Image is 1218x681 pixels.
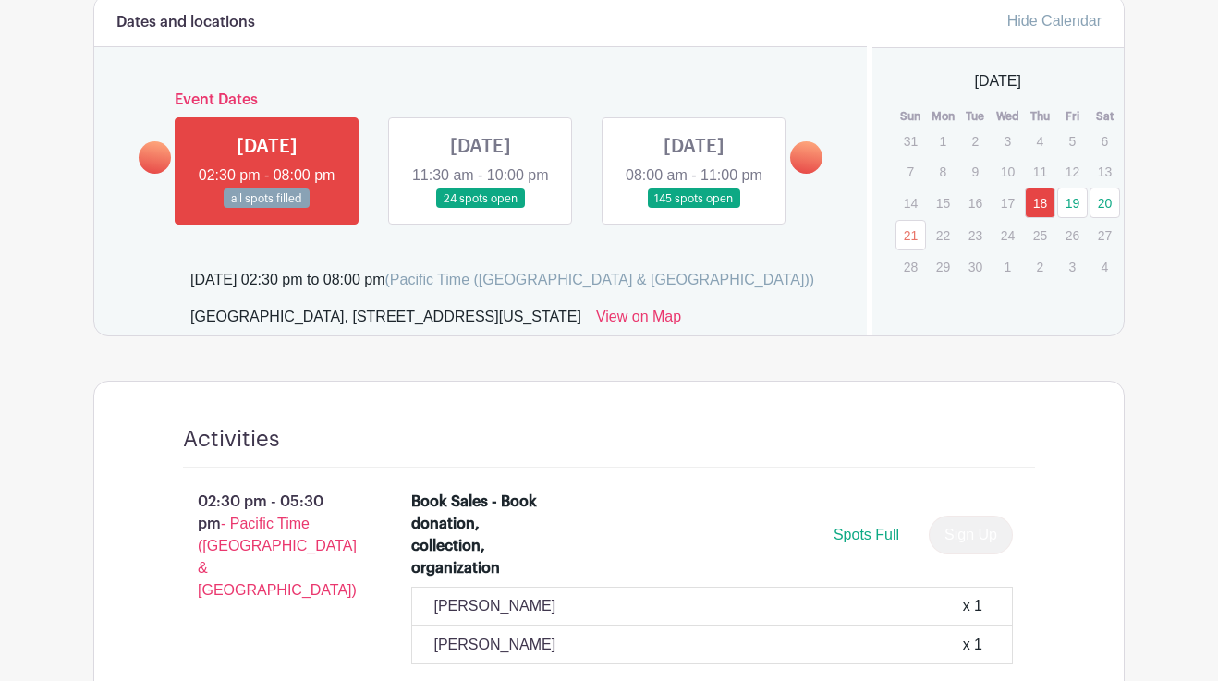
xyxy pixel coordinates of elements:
p: 31 [895,127,926,155]
p: 4 [1025,127,1055,155]
p: 3 [993,127,1023,155]
a: View on Map [596,306,681,335]
p: 2 [1025,252,1055,281]
p: 11 [1025,157,1055,186]
p: 02:30 pm - 05:30 pm [153,483,382,609]
div: x 1 [963,595,982,617]
p: 30 [960,252,991,281]
a: 18 [1025,188,1055,218]
a: 20 [1090,188,1120,218]
p: 15 [928,188,958,217]
h6: Dates and locations [116,14,255,31]
th: Tue [959,107,992,126]
p: 2 [960,127,991,155]
div: Book Sales - Book donation, collection, organization [411,491,540,579]
p: 29 [928,252,958,281]
p: 16 [960,188,991,217]
p: 3 [1057,252,1088,281]
p: 13 [1090,157,1120,186]
p: 14 [895,188,926,217]
p: 1 [993,252,1023,281]
p: 9 [960,157,991,186]
span: - Pacific Time ([GEOGRAPHIC_DATA] & [GEOGRAPHIC_DATA]) [198,516,357,598]
p: 28 [895,252,926,281]
span: [DATE] [975,70,1021,92]
div: x 1 [963,634,982,656]
p: 1 [928,127,958,155]
a: 21 [895,220,926,250]
h6: Event Dates [171,91,790,109]
th: Mon [927,107,959,126]
div: [DATE] 02:30 pm to 08:00 pm [190,269,814,291]
p: 4 [1090,252,1120,281]
th: Wed [992,107,1024,126]
h4: Activities [183,426,280,453]
span: Spots Full [834,527,899,542]
a: 19 [1057,188,1088,218]
th: Thu [1024,107,1056,126]
p: 5 [1057,127,1088,155]
p: 27 [1090,221,1120,249]
p: 8 [928,157,958,186]
p: 7 [895,157,926,186]
p: 23 [960,221,991,249]
p: 17 [993,188,1023,217]
p: 24 [993,221,1023,249]
th: Fri [1056,107,1089,126]
th: Sat [1089,107,1121,126]
p: 6 [1090,127,1120,155]
a: Hide Calendar [1007,13,1102,29]
p: [PERSON_NAME] [434,634,556,656]
p: 22 [928,221,958,249]
p: [PERSON_NAME] [434,595,556,617]
div: [GEOGRAPHIC_DATA], [STREET_ADDRESS][US_STATE] [190,306,581,335]
th: Sun [895,107,927,126]
p: 26 [1057,221,1088,249]
p: 12 [1057,157,1088,186]
p: 25 [1025,221,1055,249]
p: 10 [993,157,1023,186]
span: (Pacific Time ([GEOGRAPHIC_DATA] & [GEOGRAPHIC_DATA])) [384,272,814,287]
